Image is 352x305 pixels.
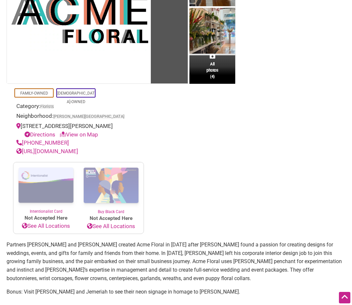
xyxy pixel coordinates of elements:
span: All photos (4) [206,61,218,80]
span: Not Accepted Here [79,215,144,222]
span: [PERSON_NAME][GEOGRAPHIC_DATA] [53,115,124,119]
a: [PHONE_NUMBER] [16,139,69,146]
a: See All Locations [79,222,144,231]
a: Buy Black Card [79,162,144,215]
div: Category: [16,102,141,112]
span: Not Accepted Here [13,214,79,222]
a: Intentionalist Card [13,162,79,214]
a: View on Map [60,131,98,138]
img: Buy Black Card [79,162,144,209]
p: Bonus: Visit [PERSON_NAME] and Jemeriah to see their neon signage in homage to [PERSON_NAME]. [7,288,345,296]
p: Partners [PERSON_NAME] and [PERSON_NAME] created Acme Floral in [DATE] after [PERSON_NAME] found ... [7,241,345,282]
a: [DEMOGRAPHIC_DATA]-Owned [57,91,95,104]
img: Intentionalist Card [13,162,79,208]
a: Family-Owned [20,91,48,96]
div: [STREET_ADDRESS][PERSON_NAME] [16,122,141,139]
a: Florists [40,104,54,109]
a: Directions [25,131,55,138]
a: See All Locations [13,222,79,230]
a: [URL][DOMAIN_NAME] [16,148,78,154]
div: Scroll Back to Top [339,292,350,303]
div: Neighborhood: [16,112,141,122]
